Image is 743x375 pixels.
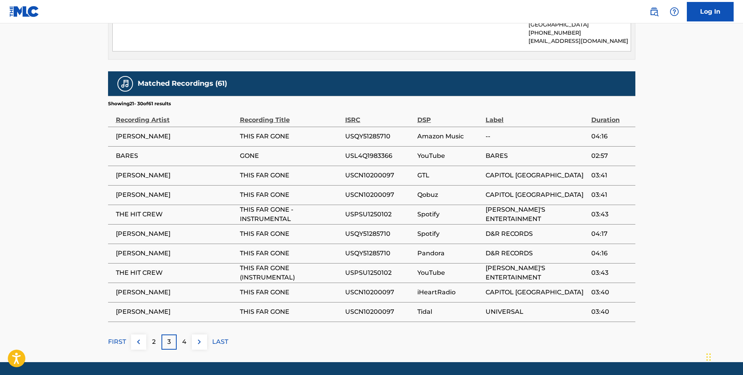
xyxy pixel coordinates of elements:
span: BARES [116,151,236,161]
span: [PERSON_NAME] [116,249,236,258]
span: [PERSON_NAME] [116,229,236,239]
span: CAPITOL [GEOGRAPHIC_DATA] [486,171,587,180]
span: 03:40 [591,307,631,317]
p: [EMAIL_ADDRESS][DOMAIN_NAME] [528,37,630,45]
div: Drag [706,345,711,369]
a: Public Search [646,4,662,19]
span: [PERSON_NAME] [116,288,236,297]
span: USCN10200097 [345,288,413,297]
span: CAPITOL [GEOGRAPHIC_DATA] [486,288,587,297]
span: YouTube [417,151,482,161]
span: THIS FAR GONE [240,307,341,317]
span: USPSU1250102 [345,210,413,219]
h5: Matched Recordings (61) [138,79,227,88]
span: THIS FAR GONE (INSTRUMENTAL) [240,264,341,282]
div: Label [486,107,587,125]
span: Qobuz [417,190,482,200]
p: [PHONE_NUMBER] [528,29,630,37]
p: FIRST [108,337,126,347]
img: help [670,7,679,16]
span: THIS FAR GONE [240,229,341,239]
span: BARES [486,151,587,161]
span: [PERSON_NAME] [116,171,236,180]
span: Pandora [417,249,482,258]
span: USL4Q1983366 [345,151,413,161]
img: search [649,7,659,16]
span: THIS FAR GONE [240,190,341,200]
span: [PERSON_NAME] [116,307,236,317]
span: Spotify [417,210,482,219]
span: Spotify [417,229,482,239]
p: [GEOGRAPHIC_DATA] [528,21,630,29]
p: 2 [152,337,156,347]
span: THIS FAR GONE [240,288,341,297]
span: [PERSON_NAME]'S ENTERTAINMENT [486,205,587,224]
p: 4 [182,337,186,347]
span: USCN10200097 [345,171,413,180]
span: USCN10200097 [345,190,413,200]
img: right [195,337,204,347]
span: USQY51285710 [345,229,413,239]
span: THIS FAR GONE [240,132,341,141]
span: 04:16 [591,249,631,258]
span: Tidal [417,307,482,317]
span: 03:43 [591,268,631,278]
span: iHeartRadio [417,288,482,297]
img: Matched Recordings [121,79,130,88]
span: USPSU1250102 [345,268,413,278]
span: 03:41 [591,171,631,180]
span: USQY51285710 [345,132,413,141]
span: THE HIT CREW [116,268,236,278]
span: USQY51285710 [345,249,413,258]
span: -- [486,132,587,141]
span: GTL [417,171,482,180]
img: MLC Logo [9,6,39,17]
span: USCN10200097 [345,307,413,317]
div: DSP [417,107,482,125]
span: 03:43 [591,210,631,219]
span: CAPITOL [GEOGRAPHIC_DATA] [486,190,587,200]
a: Log In [687,2,734,21]
p: LAST [212,337,228,347]
p: 3 [167,337,171,347]
div: Help [667,4,682,19]
span: 03:40 [591,288,631,297]
span: THIS FAR GONE - INSTRUMENTAL [240,205,341,224]
p: Showing 21 - 30 of 61 results [108,100,171,107]
span: UNIVERSAL [486,307,587,317]
img: left [134,337,143,347]
span: THIS FAR GONE [240,249,341,258]
span: THIS FAR GONE [240,171,341,180]
span: THE HIT CREW [116,210,236,219]
iframe: Chat Widget [704,338,743,375]
div: ISRC [345,107,413,125]
span: 02:57 [591,151,631,161]
span: 04:16 [591,132,631,141]
span: GONE [240,151,341,161]
span: [PERSON_NAME]'S ENTERTAINMENT [486,264,587,282]
div: Recording Title [240,107,341,125]
span: YouTube [417,268,482,278]
span: [PERSON_NAME] [116,132,236,141]
div: Duration [591,107,631,125]
span: D&R RECORDS [486,229,587,239]
span: 04:17 [591,229,631,239]
span: 03:41 [591,190,631,200]
span: [PERSON_NAME] [116,190,236,200]
span: Amazon Music [417,132,482,141]
div: Recording Artist [116,107,236,125]
span: D&R RECORDS [486,249,587,258]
